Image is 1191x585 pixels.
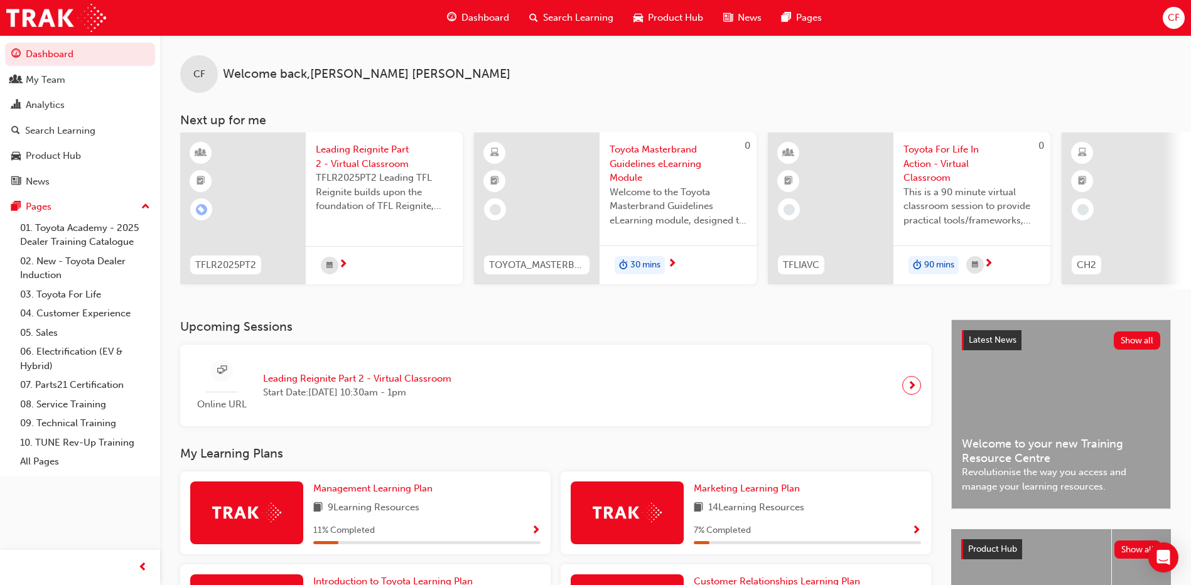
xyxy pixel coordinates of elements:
button: CF [1163,7,1185,29]
a: 04. Customer Experience [15,304,155,323]
span: This is a 90 minute virtual classroom session to provide practical tools/frameworks, behaviours a... [903,185,1040,228]
span: TFLIAVC [783,258,819,272]
span: prev-icon [138,560,148,576]
a: news-iconNews [713,5,772,31]
span: learningResourceType_INSTRUCTOR_LED-icon [784,145,793,161]
span: book-icon [694,500,703,516]
a: Marketing Learning Plan [694,481,805,496]
button: Show all [1114,331,1161,350]
span: news-icon [11,176,21,188]
span: learningResourceType_ELEARNING-icon [1078,145,1087,161]
span: 30 mins [630,258,660,272]
span: next-icon [667,259,677,270]
div: News [26,174,50,189]
span: booktick-icon [197,173,205,190]
a: 01. Toyota Academy - 2025 Dealer Training Catalogue [15,218,155,252]
a: News [5,170,155,193]
span: next-icon [907,377,917,394]
span: Show Progress [912,525,921,537]
span: learningResourceType_ELEARNING-icon [490,145,499,161]
span: CF [193,67,205,82]
span: 11 % Completed [313,523,375,538]
a: guage-iconDashboard [437,5,519,31]
a: Latest NewsShow all [962,330,1160,350]
span: duration-icon [619,257,628,274]
a: All Pages [15,452,155,471]
span: next-icon [984,259,993,270]
span: book-icon [313,500,323,516]
span: Welcome to the Toyota Masterbrand Guidelines eLearning module, designed to enhance your knowledge... [610,185,746,228]
button: Show Progress [912,523,921,539]
h3: My Learning Plans [180,446,931,461]
img: Trak [6,4,106,32]
button: Pages [5,195,155,218]
span: sessionType_ONLINE_URL-icon [217,363,227,378]
a: pages-iconPages [772,5,832,31]
span: guage-icon [447,10,456,26]
a: 02. New - Toyota Dealer Induction [15,252,155,285]
span: learningResourceType_INSTRUCTOR_LED-icon [197,145,205,161]
img: Trak [593,503,662,522]
a: 05. Sales [15,323,155,343]
span: Toyota Masterbrand Guidelines eLearning Module [610,142,746,185]
span: Dashboard [461,11,509,25]
div: My Team [26,73,65,87]
span: car-icon [11,151,21,162]
div: Product Hub [26,149,81,163]
span: Product Hub [968,544,1017,554]
a: Product HubShow all [961,539,1161,559]
span: Welcome to your new Training Resource Centre [962,437,1160,465]
a: My Team [5,68,155,92]
img: Trak [212,503,281,522]
div: Open Intercom Messenger [1148,542,1178,572]
a: TFLR2025PT2Leading Reignite Part 2 - Virtual ClassroomTFLR2025PT2 Leading TFL Reignite builds upo... [180,132,463,284]
span: Revolutionise the way you access and manage your learning resources. [962,465,1160,493]
span: calendar-icon [326,258,333,274]
a: Product Hub [5,144,155,168]
span: search-icon [529,10,538,26]
span: Leading Reignite Part 2 - Virtual Classroom [263,372,451,386]
span: News [738,11,762,25]
button: Show all [1114,540,1161,559]
span: Leading Reignite Part 2 - Virtual Classroom [316,142,453,171]
a: search-iconSearch Learning [519,5,623,31]
span: booktick-icon [1078,173,1087,190]
span: next-icon [338,259,348,271]
span: people-icon [11,75,21,86]
a: 03. Toyota For Life [15,285,155,304]
div: Pages [26,200,51,214]
a: 0TOYOTA_MASTERBRAND_ELToyota Masterbrand Guidelines eLearning ModuleWelcome to the Toyota Masterb... [474,132,757,284]
span: news-icon [723,10,733,26]
span: Management Learning Plan [313,483,433,494]
span: 7 % Completed [694,523,751,538]
span: booktick-icon [490,173,499,190]
span: up-icon [141,199,150,215]
button: Show Progress [531,523,541,539]
span: learningRecordVerb_ENROLL-icon [196,204,207,215]
span: TFLR2025PT2 Leading TFL Reignite builds upon the foundation of TFL Reignite, reaffirming our comm... [316,171,453,213]
span: TOYOTA_MASTERBRAND_EL [489,258,585,272]
span: search-icon [11,126,20,137]
span: 0 [745,140,750,151]
span: calendar-icon [972,257,978,273]
span: learningRecordVerb_NONE-icon [1077,204,1089,215]
span: chart-icon [11,100,21,111]
span: car-icon [633,10,643,26]
div: Analytics [26,98,65,112]
a: Dashboard [5,43,155,66]
span: Toyota For Life In Action - Virtual Classroom [903,142,1040,185]
a: 07. Parts21 Certification [15,375,155,395]
a: Latest NewsShow allWelcome to your new Training Resource CentreRevolutionise the way you access a... [951,319,1171,509]
span: Search Learning [543,11,613,25]
a: 10. TUNE Rev-Up Training [15,433,155,453]
a: 09. Technical Training [15,414,155,433]
a: car-iconProduct Hub [623,5,713,31]
span: TFLR2025PT2 [195,258,256,272]
span: 90 mins [924,258,954,272]
span: duration-icon [913,257,922,274]
a: 08. Service Training [15,395,155,414]
span: pages-icon [11,201,21,213]
h3: Upcoming Sessions [180,319,931,334]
